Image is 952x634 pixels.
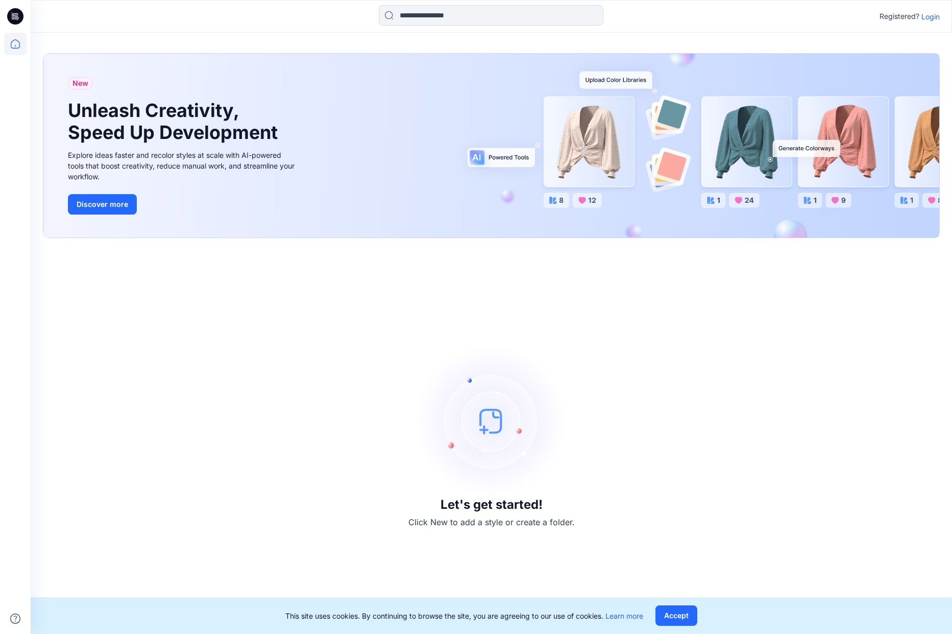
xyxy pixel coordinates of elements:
[68,100,282,144] h1: Unleash Creativity, Speed Up Development
[921,11,940,22] p: Login
[408,516,575,528] p: Click New to add a style or create a folder.
[415,344,568,498] img: empty-state-image.svg
[68,194,298,215] a: Discover more
[880,10,919,22] p: Registered?
[68,150,298,182] div: Explore ideas faster and recolor styles at scale with AI-powered tools that boost creativity, red...
[605,612,643,620] a: Learn more
[68,194,137,215] button: Discover more
[441,498,543,512] h3: Let's get started!
[655,605,697,626] button: Accept
[285,610,643,621] p: This site uses cookies. By continuing to browse the site, you are agreeing to our use of cookies.
[72,77,88,89] span: New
